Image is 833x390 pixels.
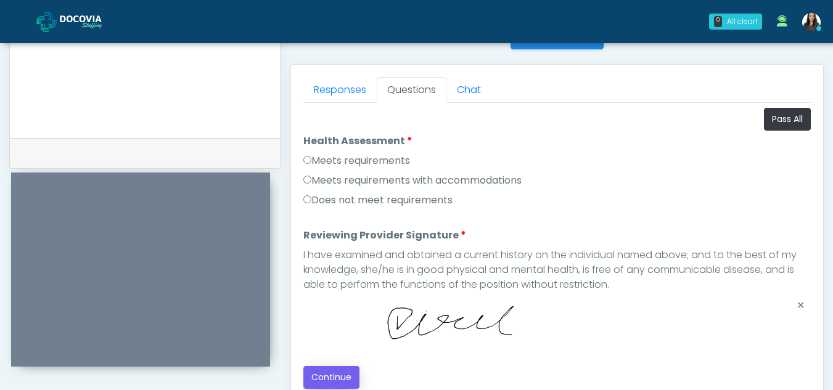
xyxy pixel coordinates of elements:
label: Reviewing Provider Signature [303,228,466,243]
a: Chat [446,77,491,103]
label: Meets requirements [303,153,410,168]
input: Meets requirements [303,156,311,164]
button: Open LiveChat chat widget [10,5,47,42]
input: Does not meet requirements [303,195,311,203]
div: 0 [714,16,722,27]
label: Health Assessment [303,134,412,148]
img: Docovia [60,15,121,28]
img: +nrqF9AAAABklEQVQDABWb4hxYqlbzAAAAAElFTkSuQmCC [303,292,557,351]
a: Questions [377,77,446,103]
label: Does not meet requirements [303,193,453,208]
button: Continue [303,366,359,389]
img: Docovia [36,12,57,32]
a: Docovia [36,1,121,41]
button: Pass All [764,108,811,131]
a: 0 All clear! [702,9,769,35]
input: Meets requirements with accommodations [303,176,311,184]
a: Responses [303,77,377,103]
div: All clear! [727,16,757,27]
img: Viral Patel [802,13,821,31]
div: I have examined and obtained a current history on the individual named above; and to the best of ... [303,248,811,292]
label: Meets requirements with accommodations [303,173,522,188]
